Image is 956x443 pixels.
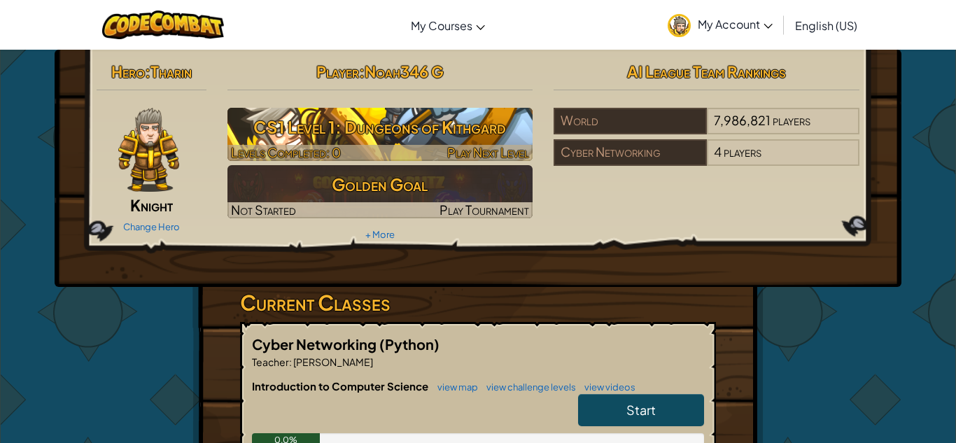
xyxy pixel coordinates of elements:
[118,108,180,192] img: knight-pose.png
[714,143,722,160] span: 4
[289,356,292,368] span: :
[123,221,180,232] a: Change Hero
[479,381,576,393] a: view challenge levels
[661,3,780,47] a: My Account
[102,10,225,39] img: CodeCombat logo
[404,6,492,44] a: My Courses
[231,202,296,218] span: Not Started
[292,356,373,368] span: [PERSON_NAME]
[447,144,529,160] span: Play Next Level
[627,62,786,81] span: AI League Team Rankings
[150,62,192,81] span: Tharin
[626,402,656,418] span: Start
[365,229,395,240] a: + More
[231,144,341,160] span: Levels Completed: 0
[668,14,691,37] img: avatar
[773,112,810,128] span: players
[379,335,440,353] span: (Python)
[252,335,379,353] span: Cyber Networking
[788,6,864,44] a: English (US)
[554,153,859,169] a: Cyber Networking4players
[145,62,150,81] span: :
[365,62,444,81] span: Noah346 G
[440,202,529,218] span: Play Tournament
[554,108,706,134] div: World
[411,18,472,33] span: My Courses
[430,381,478,393] a: view map
[240,287,716,318] h3: Current Classes
[698,17,773,31] span: My Account
[359,62,365,81] span: :
[252,379,430,393] span: Introduction to Computer Science
[724,143,761,160] span: players
[227,165,533,218] a: Golden GoalNot StartedPlay Tournament
[554,121,859,137] a: World7,986,821players
[714,112,771,128] span: 7,986,821
[316,62,359,81] span: Player
[227,165,533,218] img: Golden Goal
[111,62,145,81] span: Hero
[577,381,635,393] a: view videos
[795,18,857,33] span: English (US)
[227,111,533,143] h3: CS1 Level 1: Dungeons of Kithgard
[227,108,533,161] img: CS1 Level 1: Dungeons of Kithgard
[252,356,289,368] span: Teacher
[227,169,533,200] h3: Golden Goal
[130,195,173,215] span: Knight
[554,139,706,166] div: Cyber Networking
[227,108,533,161] a: Play Next Level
